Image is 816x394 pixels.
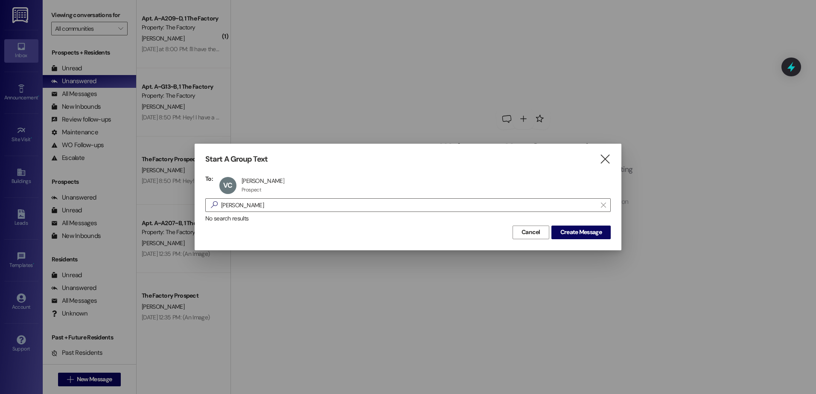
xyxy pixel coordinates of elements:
[221,199,597,211] input: Search for any contact or apartment
[560,228,602,237] span: Create Message
[223,181,232,190] span: VC
[599,155,611,164] i: 
[551,226,611,239] button: Create Message
[242,186,261,193] div: Prospect
[597,199,610,211] button: Clear text
[205,214,611,223] div: No search results
[513,226,549,239] button: Cancel
[522,228,540,237] span: Cancel
[207,200,221,209] i: 
[205,175,213,183] h3: To:
[205,154,268,164] h3: Start A Group Text
[242,177,284,185] div: [PERSON_NAME]
[601,202,606,209] i: 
